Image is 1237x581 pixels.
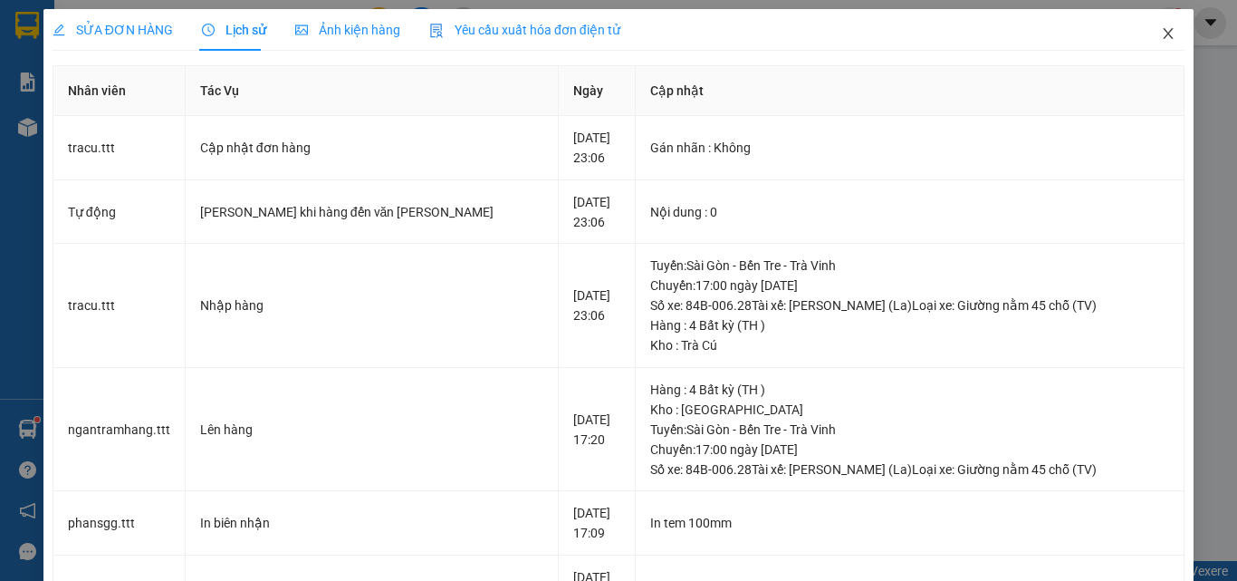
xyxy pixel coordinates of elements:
span: Lịch sử [202,23,266,37]
div: [DATE] 23:06 [573,192,620,232]
div: Kho : Trà Cú [650,335,1169,355]
th: Cập nhật [636,66,1184,116]
span: Yêu cầu xuất hóa đơn điện tử [429,23,620,37]
th: Tác Vụ [186,66,559,116]
div: Nhập hàng [200,295,543,315]
div: Nội dung : 0 [650,202,1169,222]
span: close [1161,26,1175,41]
span: SL [161,70,186,95]
td: Tự động [53,180,186,245]
div: [DATE] 23:06 [573,128,620,168]
td: tracu.ttt [53,244,186,368]
div: Tên hàng: BỌC ( : 1 ) [15,72,264,94]
span: clock-circle [202,24,215,36]
div: [DATE] 23:06 [573,286,620,325]
div: Gán nhãn : Không [650,138,1169,158]
div: [PERSON_NAME] [118,37,264,59]
div: Trà Cú [15,15,105,37]
td: phansgg.ttt [53,491,186,556]
div: TRACU1308250002 [117,107,264,150]
span: Nhận: [118,17,161,36]
img: icon [429,24,444,38]
span: Ảnh kiện hàng [295,23,400,37]
div: Hàng : 4 Bất kỳ (TH ) [650,315,1169,335]
div: Tuyến : Sài Gòn - Bến Tre - Trà Vinh Chuyến: 17:00 ngày [DATE] Số xe: 84B-006.28 Tài xế: [PERSON_... [650,256,1169,315]
td: tracu.ttt [53,116,186,180]
div: Kho : [GEOGRAPHIC_DATA] [650,400,1169,420]
div: Tuyến : Sài Gòn - Bến Tre - Trà Vinh Chuyến: 17:00 ngày [DATE] Số xe: 84B-006.28 Tài xế: [PERSON_... [650,420,1169,479]
div: [PERSON_NAME] khi hàng đến văn [PERSON_NAME] [200,202,543,222]
span: Gửi: [15,17,43,36]
button: Close [1143,9,1194,60]
div: Cập nhật đơn hàng [200,138,543,158]
div: [DATE] 17:20 [573,410,620,450]
div: Lên hàng [200,420,543,440]
div: In biên nhận [200,513,543,533]
span: SỬA ĐƠN HÀNG [53,23,173,37]
span: edit [53,24,65,36]
td: ngantramhang.ttt [53,368,186,492]
th: Ngày [559,66,636,116]
div: Trà Vinh [118,15,264,37]
div: [DATE] 17:09 [573,503,620,543]
th: Nhân viên [53,66,186,116]
div: Hàng : 4 Bất kỳ (TH ) [650,380,1169,400]
div: In tem 100mm [650,513,1169,533]
span: picture [295,24,308,36]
